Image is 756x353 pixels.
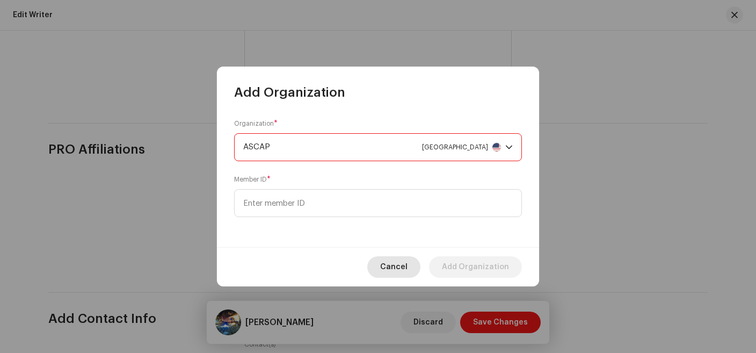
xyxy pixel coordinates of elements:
button: Add Organization [429,256,522,278]
span: ASCAP [243,134,505,161]
input: Enter member ID [234,189,522,217]
div: ASCAP [243,134,270,161]
small: Organization [234,118,274,129]
small: Member ID [234,174,267,185]
div: dropdown trigger [505,134,513,161]
div: [GEOGRAPHIC_DATA] [422,134,488,161]
span: Add Organization [234,84,345,101]
button: Cancel [367,256,420,278]
span: Cancel [380,256,408,278]
span: Add Organization [442,256,509,278]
